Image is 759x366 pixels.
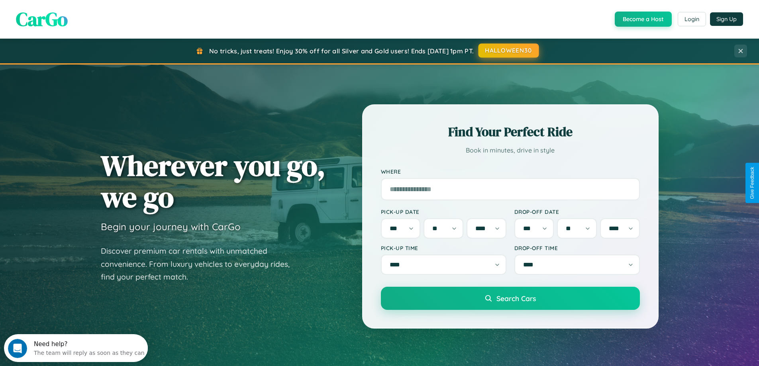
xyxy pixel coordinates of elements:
[514,208,640,215] label: Drop-off Date
[30,13,141,22] div: The team will reply as soon as they can
[101,245,300,284] p: Discover premium car rentals with unmatched convenience. From luxury vehicles to everyday rides, ...
[30,7,141,13] div: Need help?
[749,167,755,199] div: Give Feedback
[16,6,68,32] span: CarGo
[209,47,474,55] span: No tricks, just treats! Enjoy 30% off for all Silver and Gold users! Ends [DATE] 1pm PT.
[4,334,148,362] iframe: Intercom live chat discovery launcher
[678,12,706,26] button: Login
[381,208,506,215] label: Pick-up Date
[3,3,148,25] div: Open Intercom Messenger
[101,221,241,233] h3: Begin your journey with CarGo
[479,43,539,58] button: HALLOWEEN30
[514,245,640,251] label: Drop-off Time
[8,339,27,358] iframe: Intercom live chat
[496,294,536,303] span: Search Cars
[381,145,640,156] p: Book in minutes, drive in style
[381,245,506,251] label: Pick-up Time
[710,12,743,26] button: Sign Up
[381,287,640,310] button: Search Cars
[615,12,672,27] button: Become a Host
[381,123,640,141] h2: Find Your Perfect Ride
[381,168,640,175] label: Where
[101,150,326,213] h1: Wherever you go, we go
